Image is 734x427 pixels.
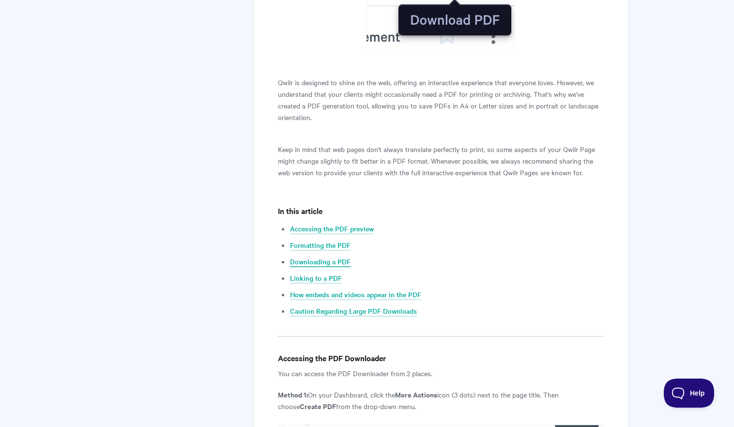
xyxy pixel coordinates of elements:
strong: Method 1: [278,389,308,399]
strong: More Actions [395,389,437,399]
p: Qwilr is designed to shine on the web, offering an interactive experience that everyone loves. Ho... [278,76,604,123]
h4: In this article [278,205,604,217]
a: Caution Regarding Large PDF Downloads [290,306,417,317]
p: You can access the PDF Downloader from 2 places. [278,367,604,379]
a: Downloading a PDF [290,257,351,267]
a: How embeds and videos appear in the PDF [290,290,421,300]
a: Formatting the PDF [290,240,351,251]
iframe: Toggle Customer Support [664,379,715,408]
p: On your Dashboard, click the icon (3 dots) next to the page title. Then choose from the drop-down... [278,389,604,412]
p: Keep in mind that web pages don't always translate perfectly to print, so some aspects of your Qw... [278,143,604,178]
a: Accessing the PDF preview [290,224,374,234]
strong: Create PDF [300,401,336,411]
a: Linking to a PDF [290,273,342,284]
h4: Accessing the PDF Downloader [278,352,604,364]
